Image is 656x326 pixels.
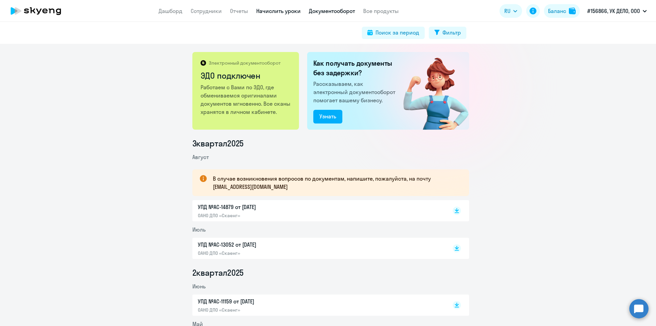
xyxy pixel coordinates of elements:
[198,203,438,219] a: УПД №AC-14879 от [DATE]ОАНО ДПО «Скаенг»
[198,307,341,313] p: ОАНО ДПО «Скаенг»
[500,4,522,18] button: RU
[230,8,248,14] a: Отчеты
[392,52,469,130] img: connected
[569,8,576,14] img: balance
[198,250,341,256] p: ОАНО ДПО «Скаенг»
[209,60,281,66] p: Электронный документооборот
[192,154,209,160] span: Август
[198,203,341,211] p: УПД №AC-14879 от [DATE]
[192,283,206,290] span: Июнь
[192,267,469,278] li: 2 квартал 2025
[442,28,461,37] div: Фильтр
[198,240,341,249] p: УПД №AC-13052 от [DATE]
[191,8,222,14] a: Сотрудники
[362,27,425,39] button: Поиск за период
[256,8,301,14] a: Начислить уроки
[192,138,469,149] li: 3 квартал 2025
[198,297,341,305] p: УПД №AC-11159 от [DATE]
[504,7,510,15] span: RU
[198,297,438,313] a: УПД №AC-11159 от [DATE]ОАНО ДПО «Скаенг»
[429,27,466,39] button: Фильтр
[587,7,640,15] p: #156866, УК ДЕЛО, ООО
[198,240,438,256] a: УПД №AC-13052 от [DATE]ОАНО ДПО «Скаенг»
[548,7,566,15] div: Баланс
[313,110,342,123] button: Узнать
[319,112,336,120] div: Узнать
[544,4,580,18] button: Балансbalance
[375,28,419,37] div: Поиск за период
[363,8,399,14] a: Все продукты
[201,70,292,81] h2: ЭДО подключен
[309,8,355,14] a: Документооборот
[313,58,398,78] h2: Как получать документы без задержки?
[213,174,457,191] p: В случае возникновения вопросов по документам, напишите, пожалуйста, на почту [EMAIL_ADDRESS][DOM...
[313,80,398,104] p: Рассказываем, как электронный документооборот помогает вашему бизнесу.
[201,83,292,116] p: Работаем с Вами по ЭДО, где обмениваемся оригиналами документов мгновенно. Все сканы хранятся в л...
[159,8,182,14] a: Дашборд
[584,3,650,19] button: #156866, УК ДЕЛО, ООО
[192,226,206,233] span: Июль
[198,212,341,219] p: ОАНО ДПО «Скаенг»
